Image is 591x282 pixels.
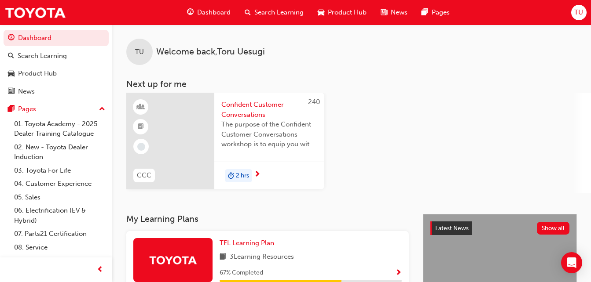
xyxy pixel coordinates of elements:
[187,7,194,18] span: guage-icon
[432,7,450,18] span: Pages
[99,104,105,115] span: up-icon
[395,269,402,277] span: Show Progress
[8,52,14,60] span: search-icon
[137,143,145,151] span: learningRecordVerb_NONE-icon
[135,47,144,57] span: TU
[571,5,587,20] button: TU
[11,164,109,177] a: 03. Toyota For Life
[4,101,109,117] button: Pages
[4,65,109,82] a: Product Hub
[328,7,367,18] span: Product Hub
[435,224,469,232] span: Latest News
[254,7,304,18] span: Search Learning
[11,241,109,254] a: 08. Service
[138,101,144,113] span: learningResourceType_INSTRUCTOR_LED-icon
[11,141,109,164] a: 02. New - Toyota Dealer Induction
[8,34,15,42] span: guage-icon
[18,104,36,114] div: Pages
[391,7,407,18] span: News
[112,79,591,89] h3: Next up for me
[126,93,324,189] a: 240CCCConfident Customer ConversationsThe purpose of the Confident Customer Conversations worksho...
[4,3,66,22] img: Trak
[156,47,265,57] span: Welcome back , Toru Uesugi
[197,7,231,18] span: Dashboard
[8,70,15,78] span: car-icon
[220,268,263,278] span: 67 % Completed
[4,28,109,101] button: DashboardSearch LearningProduct HubNews
[574,7,583,18] span: TU
[11,191,109,204] a: 05. Sales
[18,69,57,79] div: Product Hub
[4,30,109,46] a: Dashboard
[8,105,15,113] span: pages-icon
[415,4,457,22] a: pages-iconPages
[318,7,324,18] span: car-icon
[18,87,35,97] div: News
[11,227,109,241] a: 07. Parts21 Certification
[221,100,317,119] span: Confident Customer Conversations
[221,119,317,149] span: The purpose of the Confident Customer Conversations workshop is to equip you with tools to commun...
[245,7,251,18] span: search-icon
[149,252,197,268] img: Trak
[97,264,103,275] span: prev-icon
[537,222,570,235] button: Show all
[8,88,15,96] span: news-icon
[138,121,144,133] span: booktick-icon
[422,7,428,18] span: pages-icon
[220,239,274,247] span: TFL Learning Plan
[126,214,409,224] h3: My Learning Plans
[220,252,226,263] span: book-icon
[254,171,261,179] span: next-icon
[4,83,109,100] a: News
[395,268,402,278] button: Show Progress
[18,51,67,61] div: Search Learning
[230,252,294,263] span: 3 Learning Resources
[11,117,109,141] a: 01. Toyota Academy - 2025 Dealer Training Catalogue
[311,4,374,22] a: car-iconProduct Hub
[228,170,234,181] span: duration-icon
[11,177,109,191] a: 04. Customer Experience
[381,7,387,18] span: news-icon
[236,171,249,181] span: 2 hrs
[430,221,569,235] a: Latest NewsShow all
[11,254,109,268] a: 09. Technical Training
[137,170,151,181] span: CCC
[11,204,109,227] a: 06. Electrification (EV & Hybrid)
[180,4,238,22] a: guage-iconDashboard
[4,48,109,64] a: Search Learning
[238,4,311,22] a: search-iconSearch Learning
[220,238,278,248] a: TFL Learning Plan
[308,98,320,106] span: 240
[561,252,582,273] div: Open Intercom Messenger
[374,4,415,22] a: news-iconNews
